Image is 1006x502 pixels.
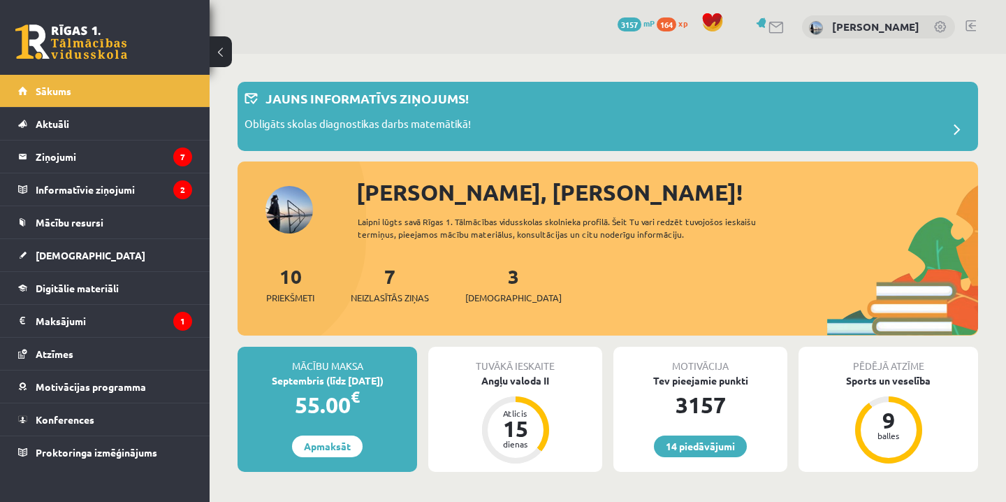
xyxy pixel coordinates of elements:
a: [PERSON_NAME] [832,20,919,34]
div: 9 [868,409,910,431]
div: Atlicis [495,409,537,417]
div: Pēdējā atzīme [799,347,978,373]
div: Sports un veselība [799,373,978,388]
img: Laura Madara Audzijone [809,21,823,35]
a: Digitālie materiāli [18,272,192,304]
div: balles [868,431,910,440]
span: 3157 [618,17,641,31]
a: 7Neizlasītās ziņas [351,264,429,305]
a: Apmaksāt [292,436,363,457]
div: Angļu valoda II [428,373,602,388]
span: Digitālie materiāli [36,282,119,294]
span: 164 [657,17,676,31]
div: 55.00 [238,388,417,422]
a: Motivācijas programma [18,371,192,403]
a: 164 xp [657,17,694,29]
span: Motivācijas programma [36,380,146,393]
a: Konferences [18,403,192,436]
a: 3157 mP [618,17,655,29]
div: [PERSON_NAME], [PERSON_NAME]! [356,175,978,209]
span: Aktuāli [36,117,69,130]
a: Aktuāli [18,108,192,140]
a: 14 piedāvājumi [654,436,747,457]
span: [DEMOGRAPHIC_DATA] [36,249,145,261]
a: Angļu valoda II Atlicis 15 dienas [428,373,602,466]
a: Atzīmes [18,338,192,370]
a: Rīgas 1. Tālmācības vidusskola [15,24,127,59]
div: Motivācija [613,347,787,373]
a: Sākums [18,75,192,107]
p: Obligāts skolas diagnostikas darbs matemātikā! [245,116,471,136]
p: Jauns informatīvs ziņojums! [265,89,469,108]
span: € [351,387,360,407]
div: Tuvākā ieskaite [428,347,602,373]
span: Mācību resursi [36,216,103,229]
legend: Informatīvie ziņojumi [36,173,192,206]
span: xp [678,17,687,29]
i: 1 [173,312,192,331]
a: Ziņojumi7 [18,141,192,173]
a: Sports un veselība 9 balles [799,373,978,466]
a: Informatīvie ziņojumi2 [18,173,192,206]
span: Sākums [36,85,71,97]
div: 3157 [613,388,787,422]
legend: Ziņojumi [36,141,192,173]
a: Jauns informatīvs ziņojums! Obligāts skolas diagnostikas darbs matemātikā! [245,89,971,144]
span: Neizlasītās ziņas [351,291,429,305]
a: Mācību resursi [18,206,192,238]
span: Konferences [36,413,94,426]
a: Maksājumi1 [18,305,192,337]
div: Laipni lūgts savā Rīgas 1. Tālmācības vidusskolas skolnieka profilā. Šeit Tu vari redzēt tuvojošo... [358,215,802,241]
div: Mācību maksa [238,347,417,373]
span: Atzīmes [36,347,73,360]
div: 15 [495,417,537,440]
span: Proktoringa izmēģinājums [36,446,157,459]
div: dienas [495,440,537,448]
legend: Maksājumi [36,305,192,337]
a: Proktoringa izmēģinājums [18,436,192,468]
i: 7 [173,148,192,166]
div: Septembris (līdz [DATE]) [238,373,417,388]
a: [DEMOGRAPHIC_DATA] [18,239,192,271]
div: Tev pieejamie punkti [613,373,787,388]
span: mP [643,17,655,29]
a: 10Priekšmeti [266,264,314,305]
span: Priekšmeti [266,291,314,305]
a: 3[DEMOGRAPHIC_DATA] [465,264,562,305]
span: [DEMOGRAPHIC_DATA] [465,291,562,305]
i: 2 [173,180,192,199]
